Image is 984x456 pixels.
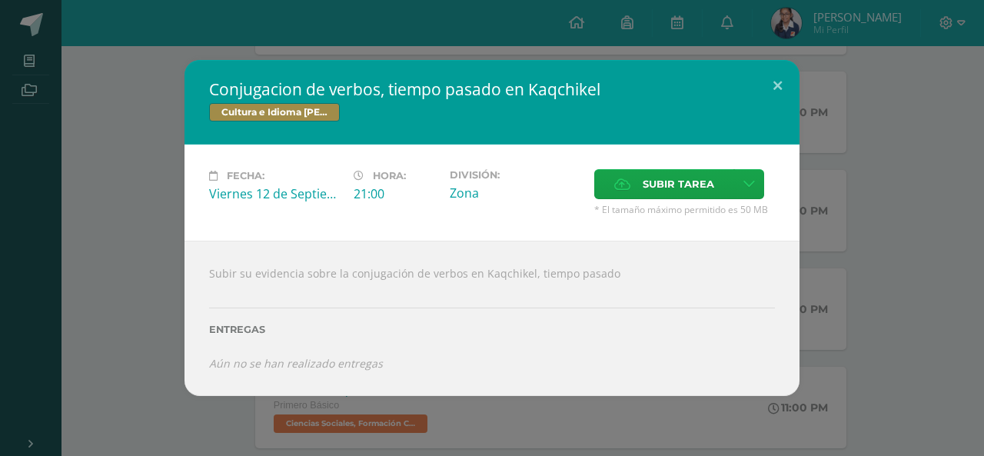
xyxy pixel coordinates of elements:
[209,78,775,100] h2: Conjugacion de verbos, tiempo pasado en Kaqchikel
[450,185,582,201] div: Zona
[594,203,775,216] span: * El tamaño máximo permitido es 50 MB
[450,169,582,181] label: División:
[756,60,799,112] button: Close (Esc)
[209,185,341,202] div: Viernes 12 de Septiembre
[209,356,383,371] i: Aún no se han realizado entregas
[643,170,714,198] span: Subir tarea
[354,185,437,202] div: 21:00
[373,170,406,181] span: Hora:
[209,324,775,335] label: Entregas
[209,103,340,121] span: Cultura e Idioma [PERSON_NAME] o Xinca
[184,241,799,396] div: Subir su evidencia sobre la conjugación de verbos en Kaqchikel, tiempo pasado
[227,170,264,181] span: Fecha:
